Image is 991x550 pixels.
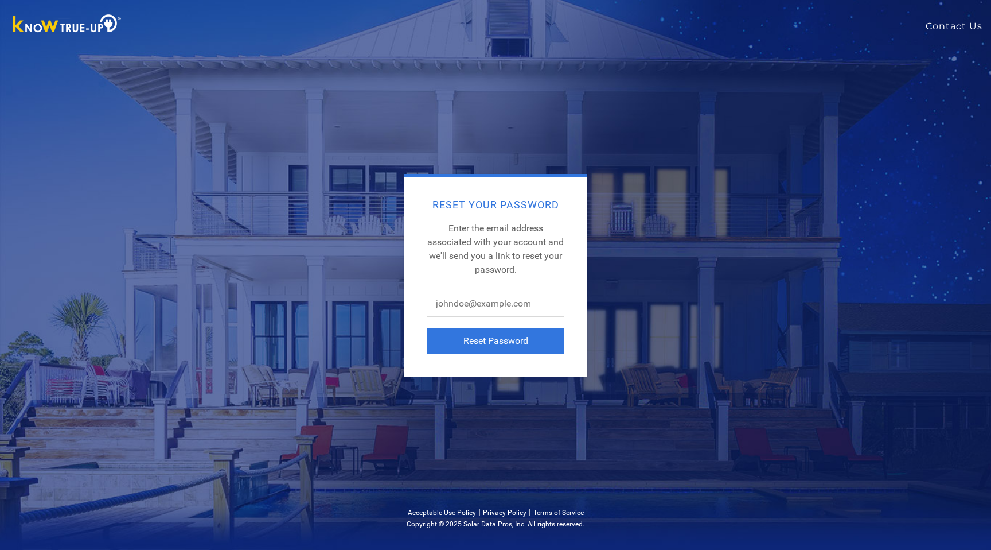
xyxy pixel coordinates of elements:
[427,328,564,354] button: Reset Password
[533,509,584,517] a: Terms of Service
[427,223,564,275] span: Enter the email address associated with your account and we'll send you a link to reset your pass...
[483,509,526,517] a: Privacy Policy
[427,200,564,210] h2: Reset Your Password
[926,20,991,33] a: Contact Us
[408,509,476,517] a: Acceptable Use Policy
[7,12,127,38] img: Know True-Up
[427,291,564,317] input: johndoe@example.com
[478,506,481,517] span: |
[529,506,531,517] span: |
